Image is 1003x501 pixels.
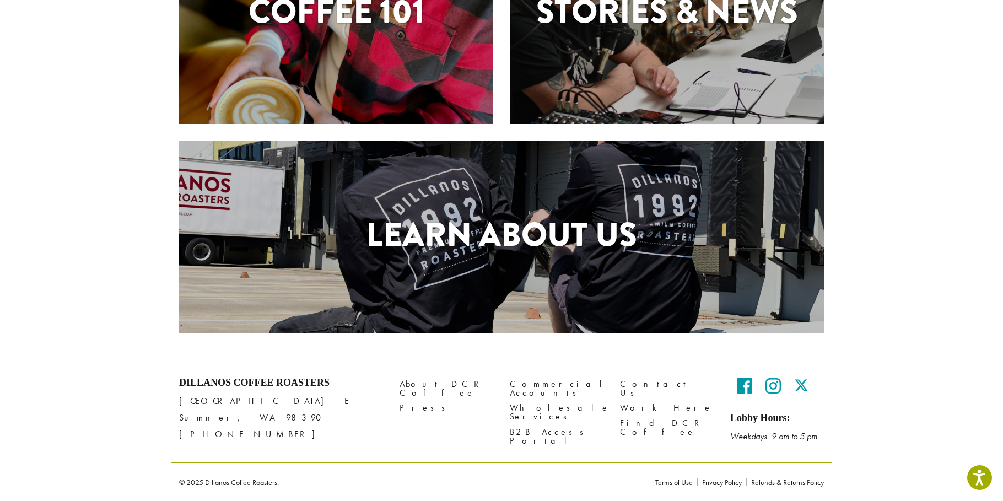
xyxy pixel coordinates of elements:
h4: Dillanos Coffee Roasters [179,377,383,389]
a: Privacy Policy [697,478,746,486]
a: Wholesale Services [510,401,603,424]
h1: Learn About Us [179,210,824,260]
a: Learn About Us [179,141,824,333]
a: Refunds & Returns Policy [746,478,824,486]
a: Terms of Use [655,478,697,486]
a: Commercial Accounts [510,377,603,401]
a: Press [400,401,493,416]
p: © 2025 Dillanos Coffee Roasters. [179,478,639,486]
a: Contact Us [620,377,714,401]
p: [GEOGRAPHIC_DATA] E Sumner, WA 98390 [PHONE_NUMBER] [179,393,383,443]
em: Weekdays 9 am to 5 pm [730,430,817,442]
a: Find DCR Coffee [620,416,714,439]
a: B2B Access Portal [510,424,603,448]
a: Work Here [620,401,714,416]
h5: Lobby Hours: [730,412,824,424]
a: About DCR Coffee [400,377,493,401]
